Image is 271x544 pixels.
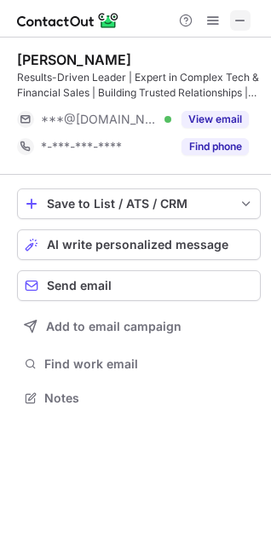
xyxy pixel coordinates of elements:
[46,320,182,333] span: Add to email campaign
[17,10,119,31] img: ContactOut v5.3.10
[41,112,159,127] span: ***@[DOMAIN_NAME]
[182,138,249,155] button: Reveal Button
[47,279,112,292] span: Send email
[47,238,228,252] span: AI write personalized message
[17,386,261,410] button: Notes
[17,51,131,68] div: [PERSON_NAME]
[44,356,254,372] span: Find work email
[182,111,249,128] button: Reveal Button
[17,270,261,301] button: Send email
[47,197,231,211] div: Save to List / ATS / CRM
[17,311,261,342] button: Add to email campaign
[17,70,261,101] div: Results-Driven Leader | Expert in Complex Tech & Financial Sales | Building Trusted Relationships...
[17,229,261,260] button: AI write personalized message
[44,391,254,406] span: Notes
[17,352,261,376] button: Find work email
[17,188,261,219] button: save-profile-one-click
